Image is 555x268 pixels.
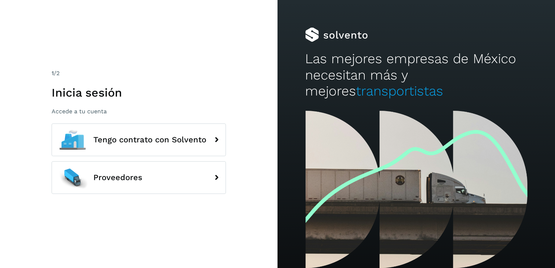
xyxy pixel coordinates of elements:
span: transportistas [356,83,443,99]
button: Proveedores [52,161,226,194]
h1: Inicia sesión [52,86,226,100]
p: Accede a tu cuenta [52,108,226,115]
button: Tengo contrato con Solvento [52,123,226,156]
h2: Las mejores empresas de México necesitan más y mejores [305,51,527,99]
div: /2 [52,69,226,78]
span: Proveedores [93,173,142,182]
span: 1 [52,70,54,77]
span: Tengo contrato con Solvento [93,135,206,144]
